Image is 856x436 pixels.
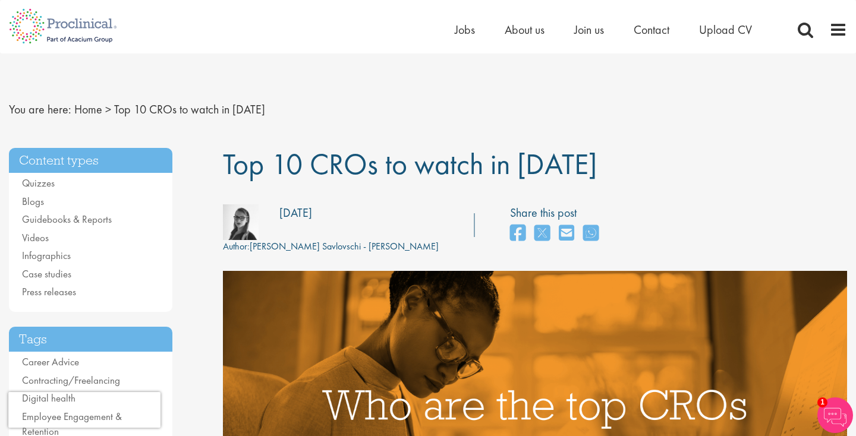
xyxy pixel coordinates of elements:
[74,102,102,117] a: breadcrumb link
[8,392,160,428] iframe: reCAPTCHA
[22,249,71,262] a: Infographics
[223,204,259,240] img: fff6768c-7d58-4950-025b-08d63f9598ee
[22,195,44,208] a: Blogs
[223,145,597,183] span: Top 10 CROs to watch in [DATE]
[22,231,49,244] a: Videos
[22,374,120,387] a: Contracting/Freelancing
[223,240,439,254] div: [PERSON_NAME] Savlovschi - [PERSON_NAME]
[22,355,79,368] a: Career Advice
[22,176,55,189] a: Quizzes
[22,285,76,298] a: Press releases
[583,221,599,247] a: share on whats app
[817,397,827,407] span: 1
[279,204,312,222] div: [DATE]
[114,102,265,117] span: Top 10 CROs to watch in [DATE]
[574,22,604,37] a: Join us
[510,221,525,247] a: share on facebook
[455,22,475,37] a: Jobs
[534,221,550,247] a: share on twitter
[510,204,605,222] label: Share this post
[699,22,752,37] a: Upload CV
[634,22,669,37] a: Contact
[9,148,172,173] h3: Content types
[22,213,112,226] a: Guidebooks & Reports
[817,397,853,433] img: Chatbot
[9,102,71,117] span: You are here:
[105,102,111,117] span: >
[22,267,71,280] a: Case studies
[9,327,172,352] h3: Tags
[223,240,250,252] span: Author:
[559,221,574,247] a: share on email
[505,22,545,37] a: About us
